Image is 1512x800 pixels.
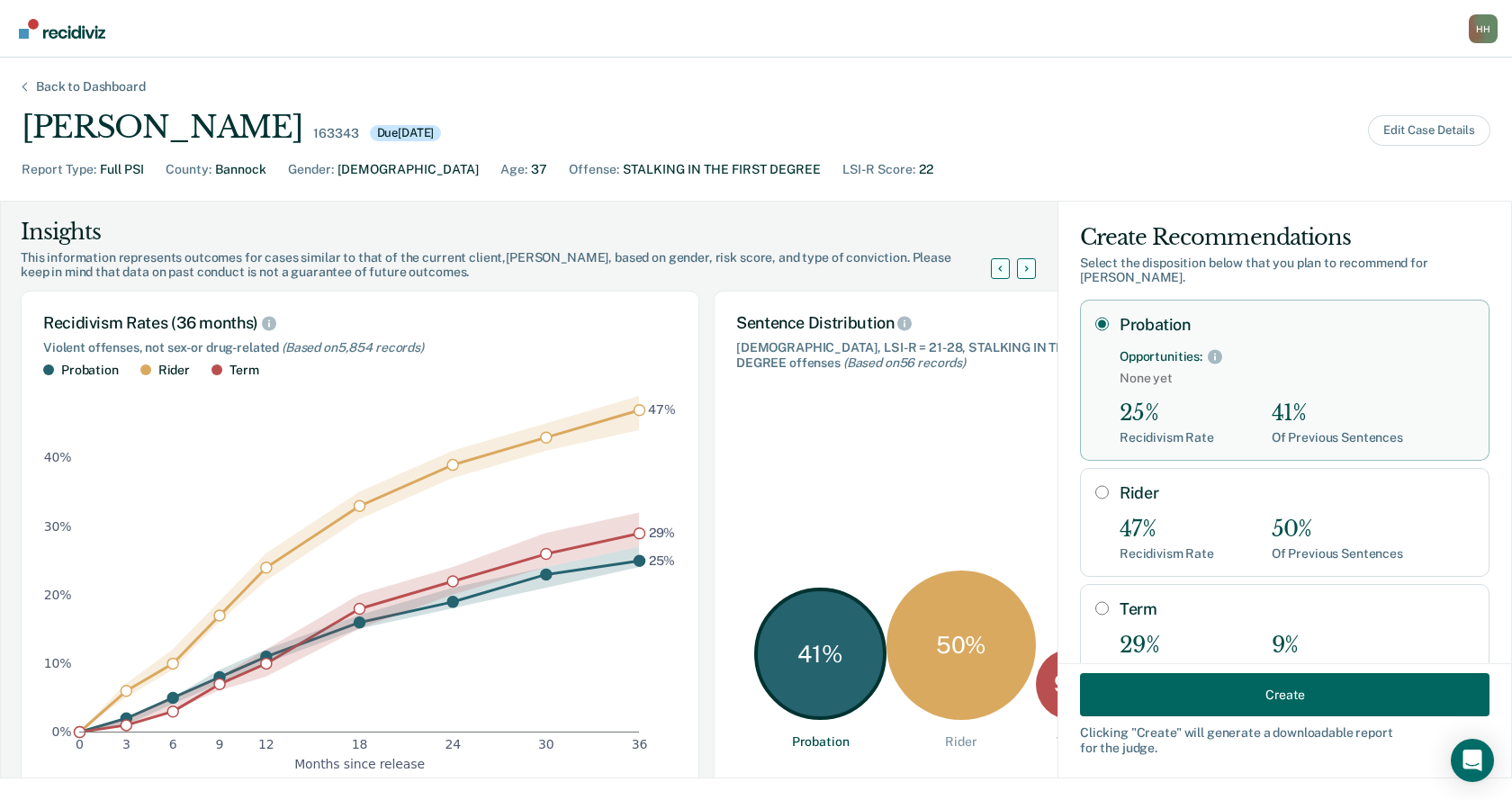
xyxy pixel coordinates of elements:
label: Rider [1120,483,1474,503]
div: This information represents outcomes for cases similar to that of the current client, [PERSON_NAM... [21,250,1012,281]
div: 22 [919,160,933,179]
div: Of Previous Sentences [1272,430,1403,445]
div: LSI-R Score : [842,160,915,179]
div: 163343 [313,126,358,141]
div: Opportunities: [1120,349,1202,364]
div: Due [DATE] [370,125,442,141]
text: 0% [52,724,72,739]
text: 12 [258,737,274,751]
text: 36 [632,737,648,751]
div: Back to Dashboard [14,79,167,94]
div: Open Intercom Messenger [1451,739,1494,782]
div: Recidivism Rate [1120,662,1214,678]
g: x-axis label [294,756,425,770]
div: Of Previous Sentences [1272,662,1403,678]
span: (Based on 56 records ) [843,355,966,370]
div: Violent offenses, not sex- or drug-related [43,340,677,355]
div: Create Recommendations [1080,223,1489,252]
div: 25% [1120,400,1214,427]
span: (Based on 5,854 records ) [282,340,424,355]
div: Term [229,363,258,378]
text: 6 [169,737,177,751]
div: H H [1469,14,1498,43]
div: 29% [1120,633,1214,659]
button: Edit Case Details [1368,115,1490,146]
g: area [79,396,639,732]
div: 50 % [886,571,1036,720]
div: Probation [792,734,850,750]
div: 41% [1272,400,1403,427]
div: 37 [531,160,547,179]
text: 40% [44,450,72,464]
text: 20% [44,587,72,601]
button: Create [1080,673,1489,716]
text: 30 [538,737,554,751]
div: Insights [21,218,1012,247]
text: 0 [76,737,84,751]
div: Recidivism Rate [1120,430,1214,445]
div: Probation [61,363,119,378]
div: Recidivism Rates (36 months) [43,313,677,333]
g: text [648,402,676,567]
text: 24 [445,737,461,751]
text: Months since release [294,756,425,770]
div: 9 % [1036,649,1107,720]
div: Clicking " Create " will generate a downloadable report for the judge. [1080,725,1489,756]
text: 9 [216,737,224,751]
label: Term [1120,599,1474,619]
text: 10% [44,655,72,670]
div: Age : [500,160,527,179]
div: Gender : [288,160,334,179]
div: 47% [1120,517,1214,543]
div: Rider [945,734,976,750]
div: [DEMOGRAPHIC_DATA] [337,160,479,179]
div: Select the disposition below that you plan to recommend for [PERSON_NAME] . [1080,256,1489,286]
div: Bannock [215,160,266,179]
div: Report Type : [22,160,96,179]
text: 47% [648,402,676,417]
div: [DEMOGRAPHIC_DATA], LSI-R = 21-28, STALKING IN THE FIRST DEGREE offenses [736,340,1125,371]
div: Offense : [569,160,619,179]
text: 18 [352,737,368,751]
div: 9% [1272,633,1403,659]
div: Full PSI [100,160,144,179]
g: x-axis tick label [76,737,647,751]
text: 29% [649,526,676,540]
label: Probation [1120,315,1474,335]
span: None yet [1120,371,1474,386]
div: 41 % [754,588,886,720]
div: Sentence Distribution [736,313,1125,333]
div: 50% [1272,517,1403,543]
text: 30% [44,518,72,533]
g: y-axis tick label [44,450,72,738]
div: County : [166,160,211,179]
div: Recidivism Rate [1120,546,1214,562]
button: Profile dropdown button [1469,14,1498,43]
text: 25% [649,553,676,567]
div: Rider [158,363,190,378]
div: Of Previous Sentences [1272,546,1403,562]
text: 3 [122,737,130,751]
img: Recidiviz [19,19,105,39]
div: [PERSON_NAME] [22,109,302,146]
div: STALKING IN THE FIRST DEGREE [623,160,821,179]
